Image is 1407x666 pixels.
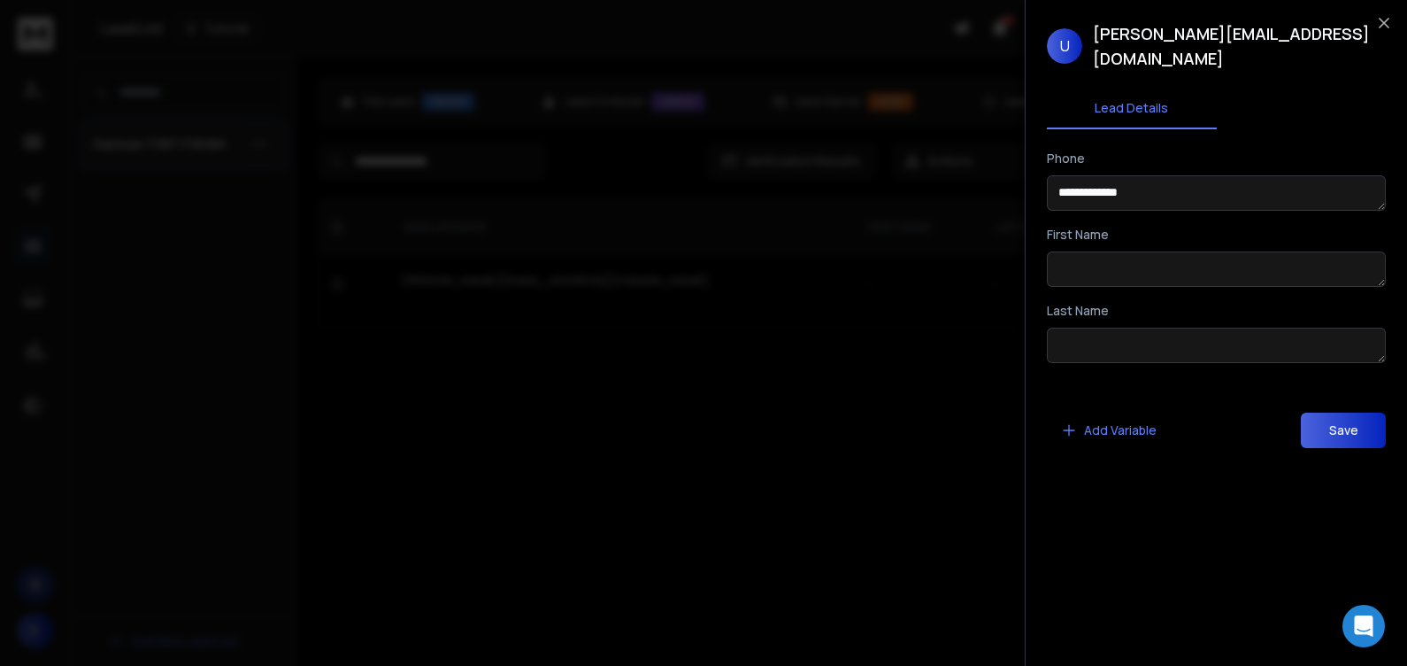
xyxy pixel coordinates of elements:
button: Save [1301,413,1386,448]
div: Open Intercom Messenger [1342,605,1385,647]
label: First Name [1047,228,1109,241]
span: U [1047,28,1082,64]
label: Last Name [1047,305,1109,317]
button: Lead Details [1047,89,1217,129]
h1: [PERSON_NAME][EMAIL_ADDRESS][DOMAIN_NAME] [1093,21,1386,71]
button: Add Variable [1047,413,1171,448]
label: Phone [1047,152,1085,165]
